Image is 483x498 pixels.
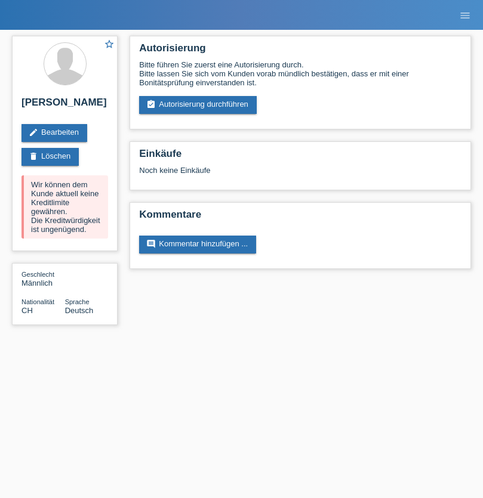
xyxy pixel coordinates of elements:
[104,39,115,50] i: star_border
[21,271,54,278] span: Geschlecht
[139,60,462,87] div: Bitte führen Sie zuerst eine Autorisierung durch. Bitte lassen Sie sich vom Kunden vorab mündlich...
[21,270,65,287] div: Männlich
[21,124,87,142] a: editBearbeiten
[139,42,462,60] h2: Autorisierung
[29,151,38,161] i: delete
[65,306,94,315] span: Deutsch
[21,298,54,305] span: Nationalität
[453,11,477,18] a: menu
[65,298,90,305] span: Sprache
[146,239,156,249] i: comment
[21,97,108,115] h2: [PERSON_NAME]
[104,39,115,51] a: star_border
[139,96,257,114] a: assignment_turned_inAutorisierung durchführen
[146,100,156,109] i: assignment_turned_in
[139,166,462,184] div: Noch keine Einkäufe
[139,209,462,227] h2: Kommentare
[459,10,471,21] i: menu
[21,306,33,315] span: Schweiz
[21,175,108,239] div: Wir können dem Kunde aktuell keine Kreditlimite gewähren. Die Kreditwürdigkeit ist ungenügend.
[139,148,462,166] h2: Einkäufe
[29,128,38,137] i: edit
[21,148,79,166] a: deleteLöschen
[139,236,256,253] a: commentKommentar hinzufügen ...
